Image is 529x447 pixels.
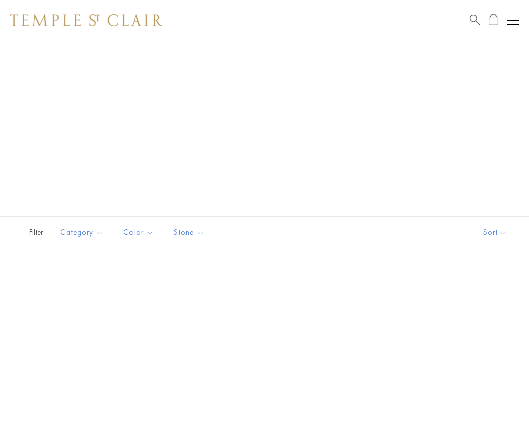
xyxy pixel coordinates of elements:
[10,14,162,26] img: Temple St. Clair
[460,217,529,248] button: Show sort by
[470,14,480,26] a: Search
[53,221,111,244] button: Category
[118,226,161,239] span: Color
[489,14,498,26] a: Open Shopping Bag
[507,14,519,26] button: Open navigation
[169,226,212,239] span: Stone
[55,226,111,239] span: Category
[166,221,212,244] button: Stone
[116,221,161,244] button: Color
